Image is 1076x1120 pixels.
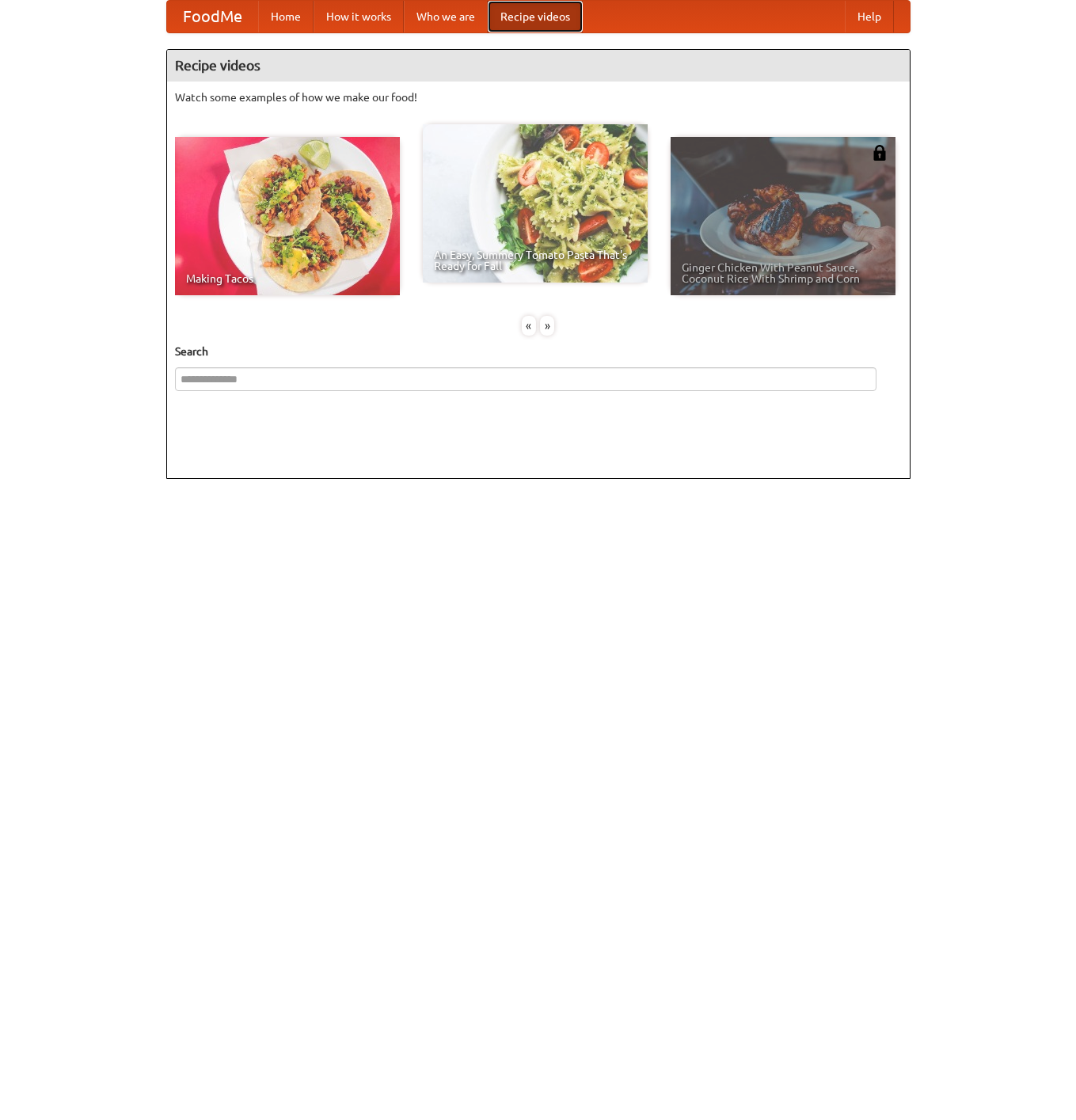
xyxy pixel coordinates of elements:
a: Recipe videos [488,1,583,32]
span: Making Tacos [186,273,389,284]
p: Watch some examples of how we make our food! [175,89,902,105]
img: 483408.png [872,145,888,161]
h4: Recipe videos [167,50,910,82]
a: Help [845,1,894,32]
a: How it works [314,1,404,32]
a: An Easy, Summery Tomato Pasta That's Ready for Fall [423,124,648,283]
h5: Search [175,344,902,359]
a: Making Tacos [175,137,400,295]
a: FoodMe [167,1,258,32]
div: » [540,316,554,336]
div: « [522,316,536,336]
a: Home [258,1,314,32]
a: Who we are [404,1,488,32]
span: An Easy, Summery Tomato Pasta That's Ready for Fall [434,249,637,271]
